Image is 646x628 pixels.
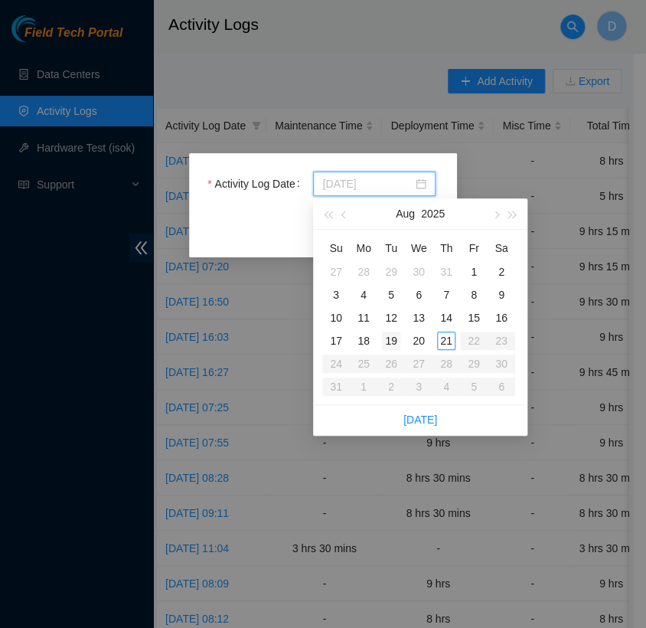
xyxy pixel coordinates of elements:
[327,332,345,350] div: 17
[327,286,345,304] div: 3
[460,260,488,283] td: 2025-08-01
[322,329,350,352] td: 2025-08-17
[405,329,432,352] td: 2025-08-20
[437,309,455,327] div: 14
[377,283,405,306] td: 2025-08-05
[432,306,460,329] td: 2025-08-14
[409,332,428,350] div: 20
[432,283,460,306] td: 2025-08-07
[432,236,460,260] th: Th
[327,309,345,327] div: 10
[465,263,483,281] div: 1
[327,263,345,281] div: 27
[405,306,432,329] td: 2025-08-13
[382,263,400,281] div: 29
[488,260,515,283] td: 2025-08-02
[322,306,350,329] td: 2025-08-10
[350,306,377,329] td: 2025-08-11
[492,309,511,327] div: 16
[354,332,373,350] div: 18
[382,286,400,304] div: 5
[405,260,432,283] td: 2025-07-30
[405,236,432,260] th: We
[488,306,515,329] td: 2025-08-16
[350,283,377,306] td: 2025-08-04
[354,309,373,327] div: 11
[432,329,460,352] td: 2025-08-21
[409,263,428,281] div: 30
[377,306,405,329] td: 2025-08-12
[396,198,415,229] button: Aug
[437,286,455,304] div: 7
[377,260,405,283] td: 2025-07-29
[354,286,373,304] div: 4
[322,260,350,283] td: 2025-07-27
[377,236,405,260] th: Tu
[377,329,405,352] td: 2025-08-19
[465,309,483,327] div: 15
[382,309,400,327] div: 12
[350,260,377,283] td: 2025-07-28
[488,236,515,260] th: Sa
[207,172,305,196] label: Activity Log Date
[421,198,445,229] button: 2025
[322,175,413,192] input: Activity Log Date
[437,263,455,281] div: 31
[492,263,511,281] div: 2
[460,236,488,260] th: Fr
[322,283,350,306] td: 2025-08-03
[350,236,377,260] th: Mo
[492,286,511,304] div: 9
[465,286,483,304] div: 8
[432,260,460,283] td: 2025-07-31
[409,286,428,304] div: 6
[460,283,488,306] td: 2025-08-08
[460,306,488,329] td: 2025-08-15
[409,309,428,327] div: 13
[382,332,400,350] div: 19
[403,414,437,426] a: [DATE]
[488,283,515,306] td: 2025-08-09
[405,283,432,306] td: 2025-08-06
[437,332,455,350] div: 21
[354,263,373,281] div: 28
[350,329,377,352] td: 2025-08-18
[322,236,350,260] th: Su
